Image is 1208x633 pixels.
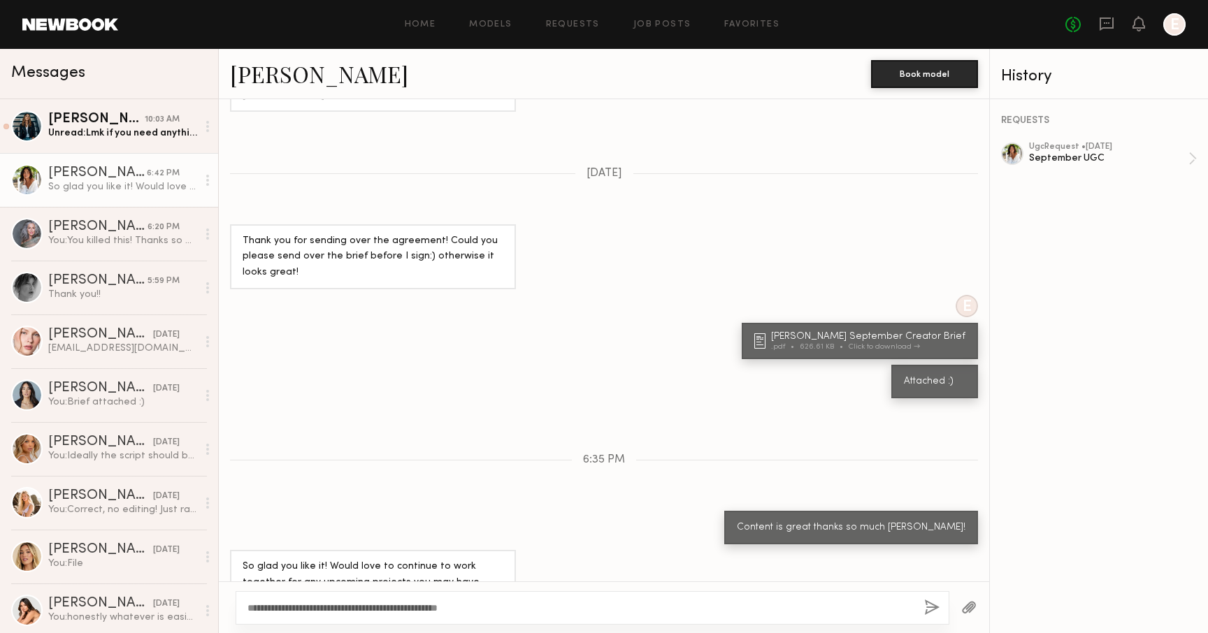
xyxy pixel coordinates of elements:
[48,489,153,503] div: [PERSON_NAME]
[771,343,800,351] div: .pdf
[469,20,512,29] a: Models
[754,332,970,351] a: [PERSON_NAME] September Creator Brief.pdf626.61 KBClick to download
[800,343,849,351] div: 626.61 KB
[48,220,148,234] div: [PERSON_NAME]
[153,328,180,342] div: [DATE]
[148,221,180,234] div: 6:20 PM
[48,126,197,140] div: Unread: Lmk if you need anything else
[153,436,180,449] div: [DATE]
[11,65,85,81] span: Messages
[243,233,503,282] div: Thank you for sending over the agreement! Could you please send over the brief before I sign:) ot...
[1029,143,1188,152] div: ugc Request • [DATE]
[48,381,153,395] div: [PERSON_NAME]
[48,328,153,342] div: [PERSON_NAME]
[48,395,197,409] div: You: Brief attached :)
[871,67,978,79] a: Book model
[48,597,153,611] div: [PERSON_NAME]
[48,234,197,247] div: You: You killed this! Thanks so much Kandeyce :)
[243,559,503,591] div: So glad you like it! Would love to continue to work together for any upcoming projects you may have.
[1001,68,1197,85] div: History
[153,544,180,557] div: [DATE]
[48,274,148,288] div: [PERSON_NAME]
[153,490,180,503] div: [DATE]
[48,449,197,463] div: You: Ideally the script should be read on camera!
[48,112,145,126] div: [PERSON_NAME]
[546,20,600,29] a: Requests
[48,543,153,557] div: [PERSON_NAME]
[48,166,147,180] div: [PERSON_NAME]
[904,374,965,390] div: Attached :)
[153,382,180,395] div: [DATE]
[48,288,197,301] div: Thank you!!
[1029,143,1197,175] a: ugcRequest •[DATE]September UGC
[48,557,197,570] div: You: File
[48,342,197,355] div: [EMAIL_ADDRESS][DOMAIN_NAME]
[871,60,978,88] button: Book model
[587,168,622,180] span: [DATE]
[1029,152,1188,165] div: September UGC
[737,520,965,536] div: Content is great thanks so much [PERSON_NAME]!
[724,20,779,29] a: Favorites
[230,59,408,89] a: [PERSON_NAME]
[583,454,625,466] span: 6:35 PM
[153,597,180,611] div: [DATE]
[48,611,197,624] div: You: honestly whatever is easiest for you! since we ask for raw clips, editing is not needed on y...
[48,503,197,516] div: You: Correct, no editing! Just raw files. The agreement should be in your inbox but I'll resend j...
[1001,116,1197,126] div: REQUESTS
[148,275,180,288] div: 5:59 PM
[1163,13,1186,36] a: E
[145,113,180,126] div: 10:03 AM
[633,20,691,29] a: Job Posts
[771,332,970,342] div: [PERSON_NAME] September Creator Brief
[147,167,180,180] div: 6:42 PM
[48,180,197,194] div: So glad you like it! Would love to continue to work together for any upcoming projects you may have.
[405,20,436,29] a: Home
[849,343,920,351] div: Click to download
[48,435,153,449] div: [PERSON_NAME]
